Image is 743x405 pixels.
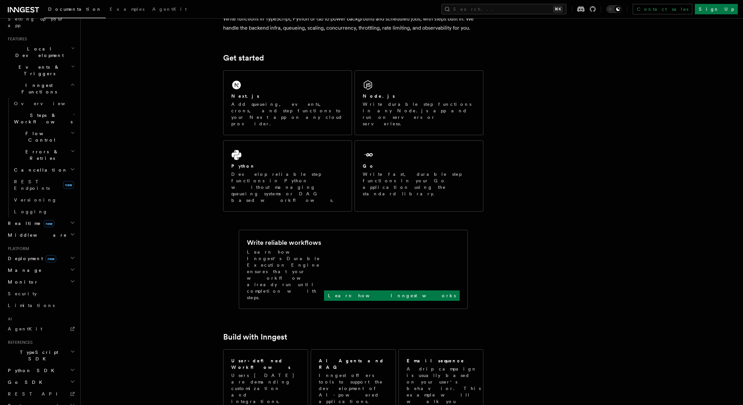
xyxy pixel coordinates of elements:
div: Inngest Functions [5,98,76,217]
h2: Write reliable workflows [247,238,321,247]
a: Versioning [11,194,76,206]
span: Cancellation [11,167,68,173]
a: Next.jsAdd queueing, events, crons, and step functions to your Next app on any cloud provider. [223,70,352,135]
span: Features [5,36,27,42]
span: REST API [8,391,63,397]
a: PythonDevelop reliable step functions in Python without managing queueing systems or DAG based wo... [223,140,352,212]
span: new [63,181,74,189]
h2: Go [363,163,374,169]
a: Sign Up [695,4,738,14]
button: Steps & Workflows [11,109,76,128]
button: Cancellation [11,164,76,176]
a: Get started [223,53,264,63]
span: Errors & Retries [11,148,71,161]
span: AgentKit [152,7,187,12]
button: Deploymentnew [5,253,76,264]
span: Platform [5,246,29,251]
span: new [46,255,56,262]
span: Overview [14,101,81,106]
button: Manage [5,264,76,276]
span: Manage [5,267,42,273]
span: AgentKit [8,326,42,331]
span: Deployment [5,255,56,262]
span: References [5,340,33,345]
button: Python SDK [5,365,76,376]
p: Write fast, durable step functions in your Go application using the standard library. [363,171,475,197]
span: Monitor [5,279,38,285]
span: Events & Triggers [5,64,71,77]
span: new [44,220,54,227]
button: Monitor [5,276,76,288]
span: Realtime [5,220,54,227]
a: REST Endpointsnew [11,176,76,194]
button: TypeScript SDK [5,346,76,365]
a: REST API [5,388,76,400]
button: Realtimenew [5,217,76,229]
span: Go SDK [5,379,46,385]
button: Local Development [5,43,76,61]
span: TypeScript SDK [5,349,70,362]
a: Limitations [5,300,76,311]
button: Errors & Retries [11,146,76,164]
span: Python SDK [5,367,58,374]
p: Learn how Inngest works [328,292,456,299]
a: Overview [11,98,76,109]
button: Events & Triggers [5,61,76,79]
button: Toggle dark mode [606,5,622,13]
h2: Email sequence [407,357,465,364]
button: Search...⌘K [441,4,566,14]
h2: Node.js [363,93,395,99]
button: Middleware [5,229,76,241]
span: Security [8,291,37,296]
button: Flow Control [11,128,76,146]
a: Build with Inngest [223,332,287,342]
span: AI [5,316,12,322]
a: Contact sales [633,4,692,14]
a: AgentKit [5,323,76,335]
a: Logging [11,206,76,217]
a: Documentation [44,2,106,18]
button: Inngest Functions [5,79,76,98]
a: GoWrite fast, durable step functions in your Go application using the standard library. [355,140,483,212]
h2: Next.js [231,93,259,99]
a: Learn how Inngest works [324,290,460,301]
h2: User-defined Workflows [231,357,300,370]
a: Security [5,288,76,300]
span: Examples [110,7,144,12]
span: Steps & Workflows [11,112,73,125]
kbd: ⌘K [553,6,562,12]
span: Middleware [5,232,67,238]
span: Documentation [48,7,102,12]
span: Logging [14,209,48,214]
span: REST Endpoints [14,179,50,191]
button: Go SDK [5,376,76,388]
a: Examples [106,2,148,18]
p: Add queueing, events, crons, and step functions to your Next app on any cloud provider. [231,101,344,127]
span: Flow Control [11,130,71,143]
span: Inngest Functions [5,82,70,95]
a: Setting up your app [5,13,76,31]
h2: AI Agents and RAG [319,357,388,370]
span: Local Development [5,46,71,59]
span: Versioning [14,197,57,202]
p: Write functions in TypeScript, Python or Go to power background and scheduled jobs, with steps bu... [223,14,483,33]
a: AgentKit [148,2,191,18]
a: Node.jsWrite durable step functions in any Node.js app and run on servers or serverless. [355,70,483,135]
p: Develop reliable step functions in Python without managing queueing systems or DAG based workflows. [231,171,344,203]
h2: Python [231,163,255,169]
p: Learn how Inngest's Durable Execution Engine ensures that your workflow already run until complet... [247,249,324,301]
span: Limitations [8,303,55,308]
p: Write durable step functions in any Node.js app and run on servers or serverless. [363,101,475,127]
